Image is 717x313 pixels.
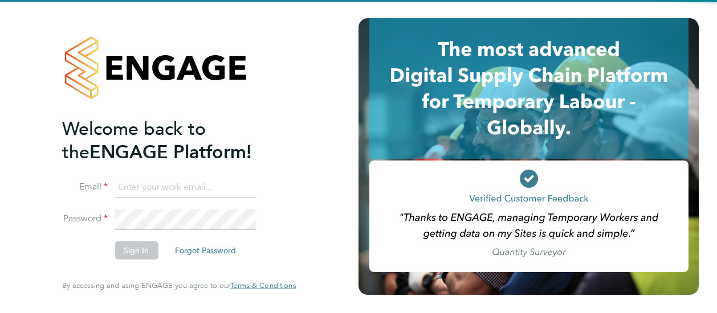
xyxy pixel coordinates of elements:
label: Password [62,213,108,225]
a: Terms & Conditions [230,281,296,290]
label: Email [62,181,108,193]
button: Sign In [115,241,158,260]
h2: ENGAGE Platform! [62,117,284,164]
button: Forgot Password [166,241,245,260]
span: By accessing and using ENGAGE you agree to our [62,281,296,290]
input: Enter your work email... [115,178,255,198]
span: Welcome back to the [62,118,206,163]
